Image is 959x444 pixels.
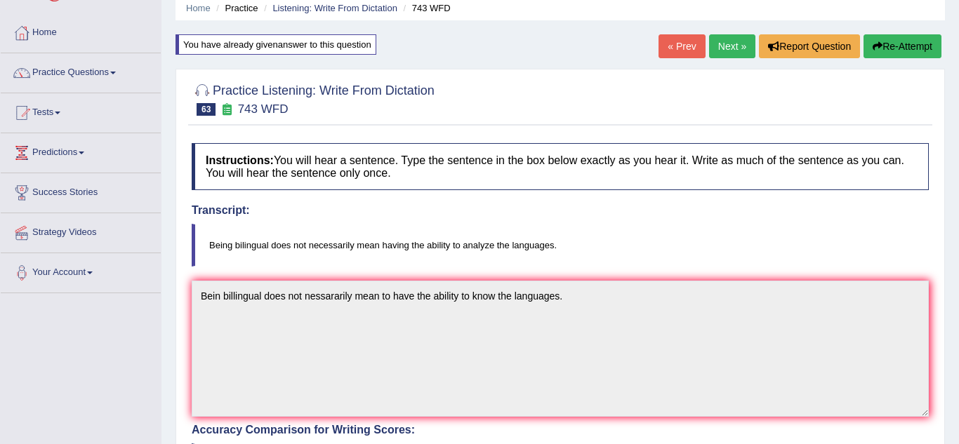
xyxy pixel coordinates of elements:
[192,143,929,190] h4: You will hear a sentence. Type the sentence in the box below exactly as you hear it. Write as muc...
[864,34,941,58] button: Re-Attempt
[759,34,860,58] button: Report Question
[1,173,161,208] a: Success Stories
[192,224,929,267] blockquote: Being bilingual does not necessarily mean having the ability to analyze the languages.
[197,103,216,116] span: 63
[176,34,376,55] div: You have already given answer to this question
[186,3,211,13] a: Home
[272,3,397,13] a: Listening: Write From Dictation
[1,213,161,248] a: Strategy Videos
[1,53,161,88] a: Practice Questions
[213,1,258,15] li: Practice
[659,34,705,58] a: « Prev
[192,81,435,116] h2: Practice Listening: Write From Dictation
[1,13,161,48] a: Home
[206,154,274,166] b: Instructions:
[1,93,161,128] a: Tests
[709,34,755,58] a: Next »
[400,1,451,15] li: 743 WFD
[219,103,234,116] small: Exam occurring question
[1,253,161,288] a: Your Account
[238,102,289,116] small: 743 WFD
[192,424,929,436] h4: Accuracy Comparison for Writing Scores:
[192,204,929,217] h4: Transcript:
[1,133,161,168] a: Predictions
